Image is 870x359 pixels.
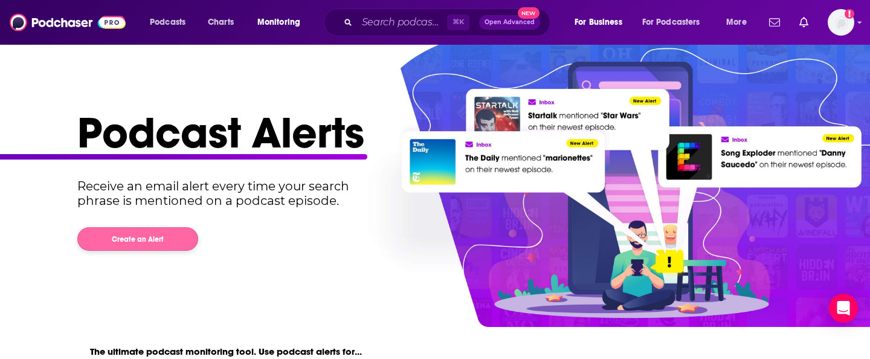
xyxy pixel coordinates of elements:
button: Show profile menu [828,9,854,36]
svg: Add a profile image [845,9,854,19]
button: open menu [566,13,637,32]
button: open menu [249,13,316,32]
div: Open Intercom Messenger [829,294,858,323]
span: Logged in as jillgoldstein [828,9,854,36]
span: Open Advanced [485,19,535,25]
button: open menu [141,13,201,32]
button: open menu [718,13,762,32]
img: User Profile [828,9,854,36]
span: ⌘ K [447,15,469,30]
span: New [518,7,540,19]
span: Podcasts [150,14,185,31]
img: Podchaser - Follow, Share and Rate Podcasts [10,11,126,34]
h1: Podcast Alerts [77,106,783,160]
button: Create an Alert [77,227,198,251]
span: For Podcasters [642,14,700,31]
span: Charts [208,14,234,31]
span: Monitoring [257,14,300,31]
input: Search podcasts, credits, & more... [357,13,447,32]
p: The ultimate podcast monitoring tool. Use podcast alerts for... [90,346,362,357]
button: Open AdvancedNew [479,15,540,30]
a: Show notifications dropdown [764,12,785,33]
p: Receive an email alert every time your search phrase is mentioned on a podcast episode. [77,179,372,208]
a: Charts [200,13,241,32]
a: Show notifications dropdown [794,12,813,33]
button: open menu [634,13,718,32]
span: For Business [575,14,622,31]
div: Search podcasts, credits, & more... [335,8,562,36]
span: More [726,14,747,31]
